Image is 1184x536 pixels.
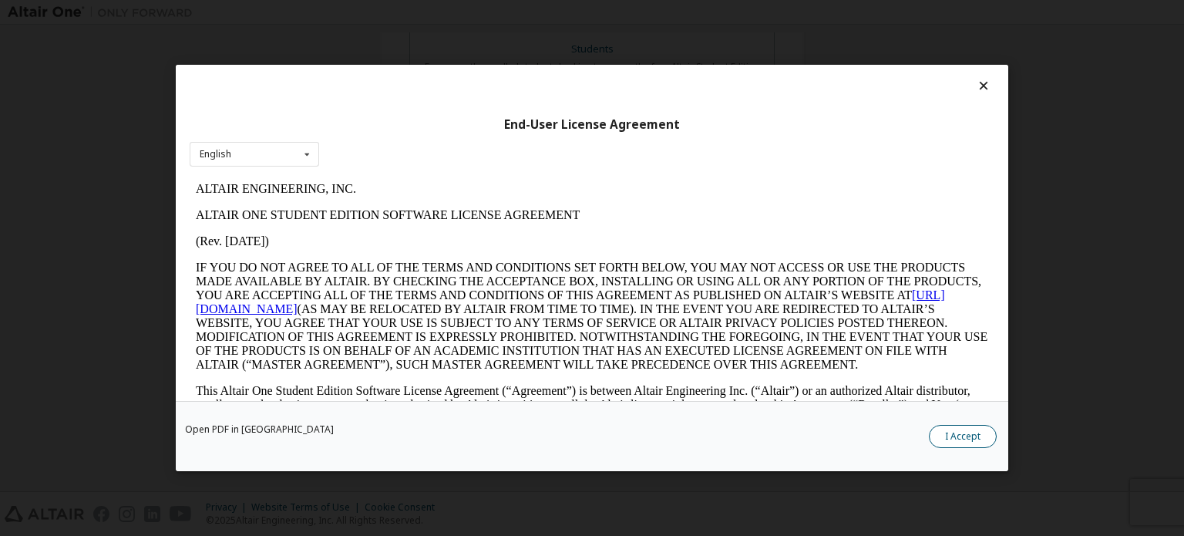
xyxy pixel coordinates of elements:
button: I Accept [929,425,997,448]
p: ALTAIR ENGINEERING, INC. [6,6,799,20]
a: Open PDF in [GEOGRAPHIC_DATA] [185,425,334,434]
p: IF YOU DO NOT AGREE TO ALL OF THE TERMS AND CONDITIONS SET FORTH BELOW, YOU MAY NOT ACCESS OR USE... [6,85,799,196]
a: [URL][DOMAIN_NAME] [6,113,755,140]
p: This Altair One Student Edition Software License Agreement (“Agreement”) is between Altair Engine... [6,208,799,264]
div: End-User License Agreement [190,117,994,133]
p: (Rev. [DATE]) [6,59,799,72]
p: ALTAIR ONE STUDENT EDITION SOFTWARE LICENSE AGREEMENT [6,32,799,46]
div: English [200,150,231,159]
